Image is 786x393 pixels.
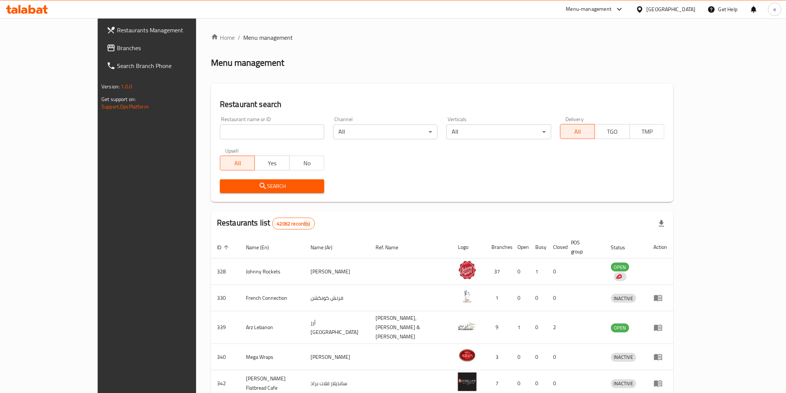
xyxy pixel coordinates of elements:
span: OPEN [611,263,629,272]
td: 0 [547,259,565,285]
span: Menu management [243,33,293,42]
span: Name (En) [246,243,279,252]
td: أرز [GEOGRAPHIC_DATA] [305,311,370,344]
span: INACTIVE [611,294,636,303]
td: 3 [485,344,511,370]
div: [GEOGRAPHIC_DATA] [647,5,696,13]
button: All [220,156,255,170]
span: Restaurants Management [117,26,223,35]
td: Johnny Rockets [240,259,305,285]
img: Johnny Rockets [458,261,477,279]
td: فرنش كونكشن [305,285,370,311]
th: Busy [529,236,547,259]
nav: breadcrumb [211,33,673,42]
div: Menu [654,323,668,332]
img: delivery hero logo [616,273,622,280]
td: [PERSON_NAME] [305,344,370,370]
span: Name (Ar) [311,243,342,252]
span: No [293,158,321,169]
img: Mega Wraps [458,346,477,365]
label: Delivery [565,117,584,122]
th: Closed [547,236,565,259]
td: Mega Wraps [240,344,305,370]
a: Support.OpsPlatform [101,102,149,111]
span: TMP [633,126,662,137]
button: All [560,124,595,139]
td: Arz Lebanon [240,311,305,344]
td: 1 [529,259,547,285]
span: Yes [258,158,286,169]
div: Menu [654,293,668,302]
td: French Connection [240,285,305,311]
td: 0 [529,285,547,311]
div: Indicates that the vendor menu management has been moved to DH Catalog service [614,272,627,281]
div: INACTIVE [611,353,636,362]
div: Export file [653,215,670,233]
img: Sandella's Flatbread Cafe [458,373,477,391]
td: 1 [511,311,529,344]
td: 0 [547,285,565,311]
th: Logo [452,236,485,259]
span: Search Branch Phone [117,61,223,70]
span: 42062 record(s) [273,220,315,227]
td: [PERSON_NAME] [305,259,370,285]
span: Search [226,182,318,191]
div: All [333,124,438,139]
td: 0 [511,259,529,285]
td: 0 [511,344,529,370]
div: Menu [654,379,668,388]
th: Open [511,236,529,259]
input: Search for restaurant name or ID.. [220,124,324,139]
h2: Restaurant search [220,99,665,110]
span: Version: [101,82,120,91]
li: / [238,33,240,42]
button: Search [220,179,324,193]
span: Status [611,243,635,252]
img: Arz Lebanon [458,317,477,335]
td: 0 [529,344,547,370]
span: Branches [117,43,223,52]
div: All [446,124,551,139]
td: 0 [547,344,565,370]
label: Upsell [225,148,239,153]
div: Total records count [272,218,315,230]
span: INACTIVE [611,379,636,388]
button: Yes [254,156,289,170]
td: 0 [511,285,529,311]
a: Restaurants Management [101,21,229,39]
span: All [563,126,592,137]
span: POS group [571,238,596,256]
th: Branches [485,236,511,259]
span: All [223,158,252,169]
span: INACTIVE [611,353,636,361]
span: 1.0.0 [121,82,132,91]
span: Ref. Name [376,243,408,252]
span: Get support on: [101,94,136,104]
button: TMP [630,124,665,139]
img: French Connection [458,287,477,306]
h2: Restaurants list [217,217,315,230]
td: [PERSON_NAME],[PERSON_NAME] & [PERSON_NAME] [370,311,452,344]
td: 37 [485,259,511,285]
a: Branches [101,39,229,57]
span: OPEN [611,324,629,332]
th: Action [648,236,673,259]
h2: Menu management [211,57,284,69]
div: OPEN [611,263,629,272]
span: e [773,5,776,13]
td: 0 [529,311,547,344]
div: Menu-management [566,5,612,14]
button: No [289,156,324,170]
span: ID [217,243,231,252]
td: 2 [547,311,565,344]
span: TGO [598,126,627,137]
td: 9 [485,311,511,344]
div: Menu [654,353,668,361]
td: 1 [485,285,511,311]
button: TGO [595,124,630,139]
a: Search Branch Phone [101,57,229,75]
